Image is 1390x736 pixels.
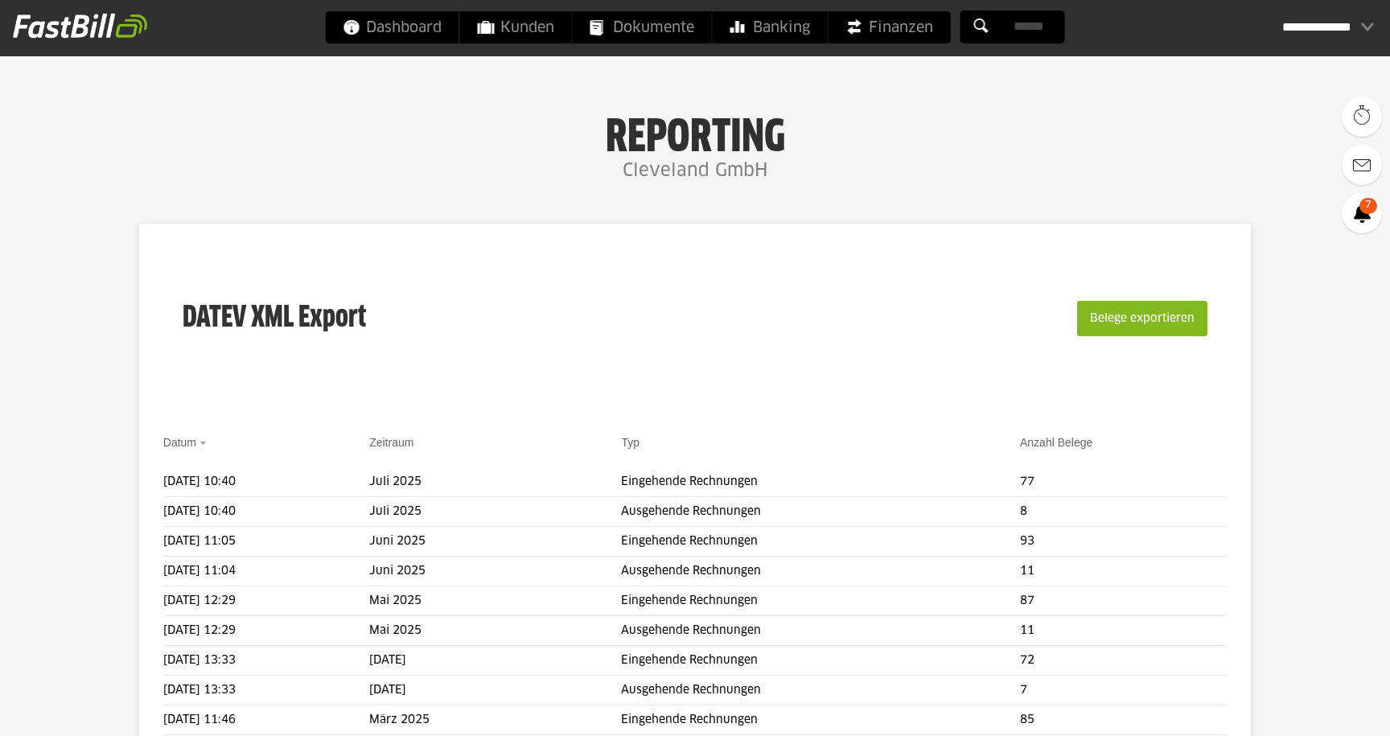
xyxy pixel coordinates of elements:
[343,11,442,43] span: Dashboard
[369,527,621,557] td: Juni 2025
[161,113,1229,155] h1: Reporting
[478,11,554,43] span: Kunden
[730,11,810,43] span: Banking
[1020,497,1227,527] td: 8
[1020,436,1092,449] a: Anzahl Belege
[1077,301,1207,336] button: Belege exportieren
[621,527,1020,557] td: Eingehende Rechnungen
[621,616,1020,646] td: Ausgehende Rechnungen
[199,442,210,445] img: sort_desc.gif
[846,11,933,43] span: Finanzen
[369,705,621,735] td: März 2025
[1020,616,1227,646] td: 11
[163,646,369,676] td: [DATE] 13:33
[163,676,369,705] td: [DATE] 13:33
[1359,198,1377,214] span: 7
[621,557,1020,586] td: Ausgehende Rechnungen
[621,436,639,449] a: Typ
[1020,557,1227,586] td: 11
[621,676,1020,705] td: Ausgehende Rechnungen
[590,11,694,43] span: Dokumente
[163,527,369,557] td: [DATE] 11:05
[369,467,621,497] td: Juli 2025
[1342,193,1382,233] a: 7
[183,267,366,370] h3: DATEV XML Export
[163,586,369,616] td: [DATE] 12:29
[621,705,1020,735] td: Eingehende Rechnungen
[1020,527,1227,557] td: 93
[369,646,621,676] td: [DATE]
[326,11,459,43] a: Dashboard
[369,676,621,705] td: [DATE]
[1020,705,1227,735] td: 85
[1265,688,1374,728] iframe: Öffnet ein Widget, in dem Sie weitere Informationen finden
[163,557,369,586] td: [DATE] 11:04
[621,646,1020,676] td: Eingehende Rechnungen
[163,705,369,735] td: [DATE] 11:46
[1020,676,1227,705] td: 7
[163,497,369,527] td: [DATE] 10:40
[621,497,1020,527] td: Ausgehende Rechnungen
[369,586,621,616] td: Mai 2025
[369,557,621,586] td: Juni 2025
[621,586,1020,616] td: Eingehende Rechnungen
[369,616,621,646] td: Mai 2025
[460,11,572,43] a: Kunden
[163,616,369,646] td: [DATE] 12:29
[163,436,196,449] a: Datum
[163,467,369,497] td: [DATE] 10:40
[369,436,413,449] a: Zeitraum
[1020,646,1227,676] td: 72
[369,497,621,527] td: Juli 2025
[713,11,828,43] a: Banking
[1020,586,1227,616] td: 87
[1020,467,1227,497] td: 77
[621,467,1020,497] td: Eingehende Rechnungen
[829,11,951,43] a: Finanzen
[573,11,712,43] a: Dokumente
[13,13,147,39] img: fastbill_logo_white.png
